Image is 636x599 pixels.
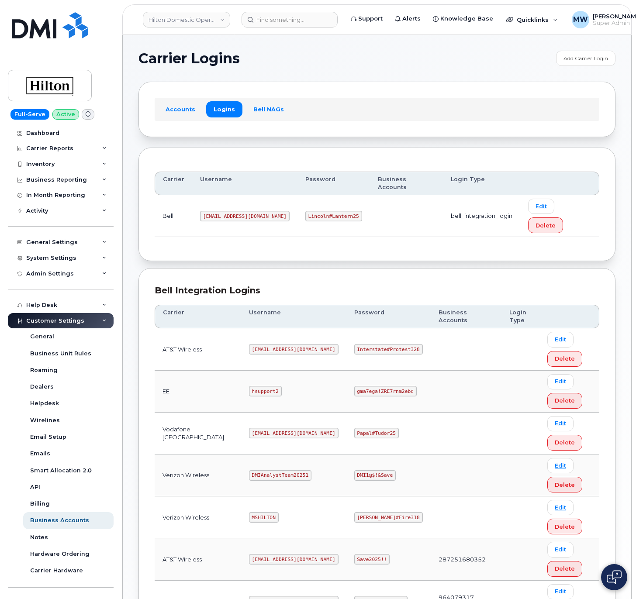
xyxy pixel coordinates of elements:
[354,428,399,438] code: Papal#Tudor25
[249,554,339,565] code: [EMAIL_ADDRESS][DOMAIN_NAME]
[501,305,539,329] th: Login Type
[555,523,575,531] span: Delete
[354,386,417,396] code: gma7ega!ZRE7rnm2ebd
[547,477,582,492] button: Delete
[354,470,396,481] code: DMI1@$!&Save
[370,172,443,196] th: Business Accounts
[155,305,241,329] th: Carrier
[155,413,241,454] td: Vodafone [GEOGRAPHIC_DATA]
[246,101,291,117] a: Bell NAGs
[249,386,282,396] code: hsupport2
[249,470,311,481] code: DMIAnalystTeam20251
[346,305,431,329] th: Password
[354,344,423,355] code: Interstate#Protest328
[607,570,622,584] img: Open chat
[431,538,501,580] td: 287251680352
[547,435,582,451] button: Delete
[155,538,241,580] td: AT&T Wireless
[155,172,192,196] th: Carrier
[138,52,240,65] span: Carrier Logins
[155,328,241,370] td: AT&T Wireless
[547,393,582,409] button: Delete
[431,305,501,329] th: Business Accounts
[443,172,520,196] th: Login Type
[555,481,575,489] span: Delete
[547,519,582,534] button: Delete
[249,344,339,355] code: [EMAIL_ADDRESS][DOMAIN_NAME]
[155,371,241,413] td: EE
[547,458,574,473] a: Edit
[297,172,370,196] th: Password
[547,561,582,577] button: Delete
[547,332,574,347] a: Edit
[555,565,575,573] span: Delete
[555,438,575,447] span: Delete
[555,396,575,405] span: Delete
[443,195,520,237] td: bell_integration_login
[305,211,362,221] code: Lincoln#Lantern25
[249,512,279,523] code: MSHILTON
[192,172,297,196] th: Username
[354,512,423,523] code: [PERSON_NAME]#Fire318
[547,374,574,389] a: Edit
[547,416,574,431] a: Edit
[249,428,339,438] code: [EMAIL_ADDRESS][DOMAIN_NAME]
[528,217,563,233] button: Delete
[547,351,582,367] button: Delete
[547,542,574,557] a: Edit
[547,500,574,515] a: Edit
[200,211,290,221] code: [EMAIL_ADDRESS][DOMAIN_NAME]
[555,355,575,363] span: Delete
[158,101,203,117] a: Accounts
[155,496,241,538] td: Verizon Wireless
[241,305,346,329] th: Username
[556,51,615,66] a: Add Carrier Login
[528,199,554,214] a: Edit
[206,101,242,117] a: Logins
[155,284,599,297] div: Bell Integration Logins
[354,554,390,565] code: Save2025!!
[155,454,241,496] td: Verizon Wireless
[155,195,192,237] td: Bell
[536,221,556,230] span: Delete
